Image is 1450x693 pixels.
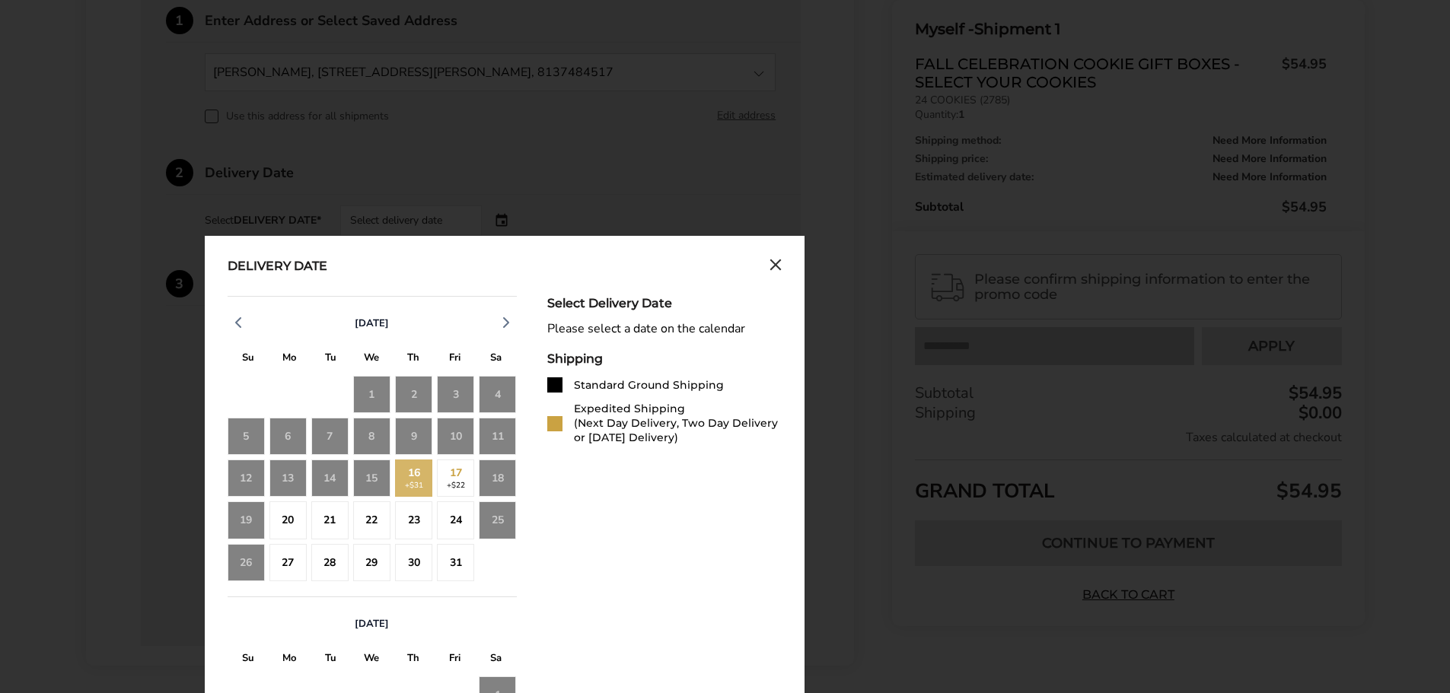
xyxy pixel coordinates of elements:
div: T [310,648,351,672]
div: W [351,648,392,672]
div: M [269,648,310,672]
div: W [351,348,392,371]
div: F [434,648,475,672]
div: Please select a date on the calendar [547,322,782,336]
button: [DATE] [349,617,395,631]
div: S [228,648,269,672]
div: S [228,348,269,371]
button: Close calendar [770,259,782,275]
div: Standard Ground Shipping [574,378,724,393]
div: Expedited Shipping (Next Day Delivery, Two Day Delivery or [DATE] Delivery) [574,402,782,445]
div: S [475,348,516,371]
span: [DATE] [355,316,389,330]
div: Delivery Date [228,259,327,275]
div: T [393,648,434,672]
div: T [393,348,434,371]
div: T [310,348,351,371]
div: Select Delivery Date [547,296,782,310]
div: F [434,348,475,371]
span: [DATE] [355,617,389,631]
div: Shipping [547,351,782,366]
div: M [269,348,310,371]
button: [DATE] [349,316,395,330]
div: S [475,648,516,672]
